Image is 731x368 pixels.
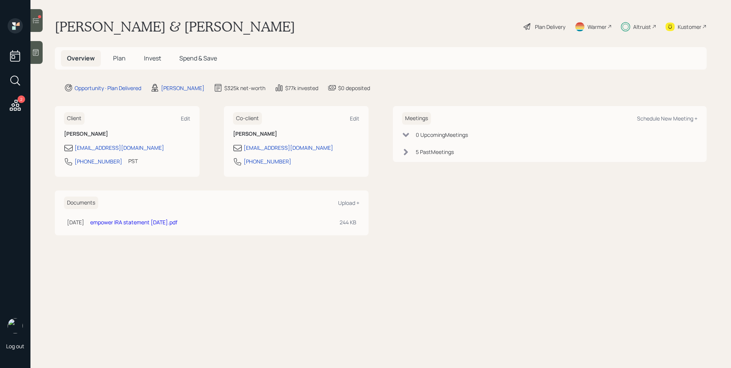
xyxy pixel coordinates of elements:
div: Plan Delivery [535,23,565,31]
div: [PERSON_NAME] [161,84,204,92]
h1: [PERSON_NAME] & [PERSON_NAME] [55,18,295,35]
div: [EMAIL_ADDRESS][DOMAIN_NAME] [75,144,164,152]
div: [PHONE_NUMBER] [244,157,291,165]
img: james-distasi-headshot.png [8,318,23,333]
div: 244 KB [340,218,356,226]
span: Spend & Save [179,54,217,62]
h6: [PERSON_NAME] [233,131,359,137]
h6: [PERSON_NAME] [64,131,190,137]
span: Plan [113,54,126,62]
div: [DATE] [67,218,84,226]
div: [EMAIL_ADDRESS][DOMAIN_NAME] [244,144,333,152]
h6: Co-client [233,112,262,125]
h6: Meetings [402,112,431,125]
div: PST [128,157,138,165]
div: [PHONE_NUMBER] [75,157,122,165]
div: 5 Past Meeting s [416,148,454,156]
h6: Documents [64,197,98,209]
div: Edit [350,115,359,122]
h6: Client [64,112,85,125]
span: Invest [144,54,161,62]
div: Altruist [633,23,651,31]
div: Log out [6,343,24,350]
span: Overview [67,54,95,62]
div: $325k net-worth [224,84,265,92]
div: $0 deposited [338,84,370,92]
div: Schedule New Meeting + [637,115,697,122]
div: Warmer [587,23,607,31]
div: Upload + [338,199,359,206]
div: Opportunity · Plan Delivered [75,84,141,92]
a: empower IRA statement [DATE].pdf [90,219,177,226]
div: Kustomer [678,23,701,31]
div: Edit [181,115,190,122]
div: 0 Upcoming Meeting s [416,131,468,139]
div: $77k invested [285,84,318,92]
div: 2 [18,95,25,103]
